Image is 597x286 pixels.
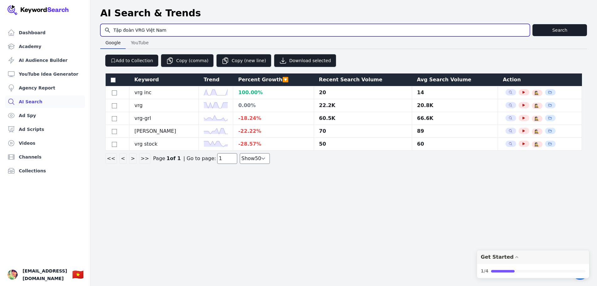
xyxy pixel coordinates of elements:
[5,40,85,53] a: Academy
[534,129,539,134] span: 🕵️‍♀️
[534,103,539,108] span: 🕵️‍♀️
[534,90,539,95] span: 🕵️‍♀️
[319,102,407,109] div: 22.2K
[238,115,309,122] div: -18.24 %
[5,68,85,80] a: YouTube Idea Generator
[417,89,493,96] div: 14
[319,89,407,96] div: 20
[477,250,589,278] div: Get Started
[103,38,123,47] span: Google
[8,270,18,280] button: Open user button
[101,24,530,36] input: Search
[238,89,309,96] div: 100.00 %
[534,142,539,147] span: 🕵️‍♀️
[532,24,587,36] button: Search
[503,76,577,84] div: Action
[5,95,85,108] a: AI Search
[5,151,85,163] a: Channels
[319,140,407,148] div: 50
[319,115,407,122] div: 60.5K
[129,99,198,112] td: vrg
[8,270,18,280] img: Hanh An Le
[23,267,67,282] span: [EMAIL_ADDRESS][DOMAIN_NAME]
[534,116,539,121] button: 🕵️‍♀️
[8,5,69,15] img: Your Company
[238,76,309,84] div: Percent Growth 🔽
[481,268,489,274] div: 1/4
[129,138,198,151] td: vrg stock
[417,127,493,135] div: 89
[5,137,85,149] a: Videos
[166,155,181,162] strong: 1 of 1
[105,153,117,164] button: <<
[134,76,193,84] div: Keyword
[417,102,493,109] div: 20.8K
[100,8,201,19] h1: AI Search & Trends
[119,153,127,164] button: <
[129,112,198,125] td: vrg-grl
[72,269,84,280] div: 🇻🇳
[477,250,589,264] div: Drag to move checklist
[417,115,493,122] div: 66.6K
[274,54,336,67] button: Download selected
[534,142,539,147] button: 🕵️‍♀️
[534,103,539,108] button: 🕵️‍♀️
[72,268,84,281] button: 🇻🇳
[129,125,198,138] td: [PERSON_NAME]
[238,127,309,135] div: -22.22 %
[216,54,271,67] button: Copy (new line)
[139,153,151,164] button: >>
[417,140,493,148] div: 60
[5,109,85,122] a: Ad Spy
[534,90,539,95] button: 🕵️‍♀️
[5,26,85,39] a: Dashboard
[481,254,514,260] div: Get Started
[129,153,136,164] button: >
[153,155,165,162] div: Page
[183,153,237,164] span: | Go to page:
[238,140,309,148] div: -28.57 %
[5,54,85,67] a: AI Audience Builder
[238,102,309,109] div: 0.00 %
[161,54,214,67] button: Copy (comma)
[5,123,85,136] a: Ad Scripts
[477,250,589,278] button: Expand Checklist
[417,76,493,84] div: Avg Search Volume
[5,165,85,177] a: Collections
[129,86,198,99] td: vrg inc
[319,76,407,84] div: Recent Search Volume
[128,38,151,47] span: YouTube
[319,127,407,135] div: 70
[5,82,85,94] a: Agency Report
[534,116,539,121] span: 🕵️‍♀️
[204,76,228,84] div: Trend
[105,55,158,67] button: Add to Collection
[534,129,539,134] button: 🕵️‍♀️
